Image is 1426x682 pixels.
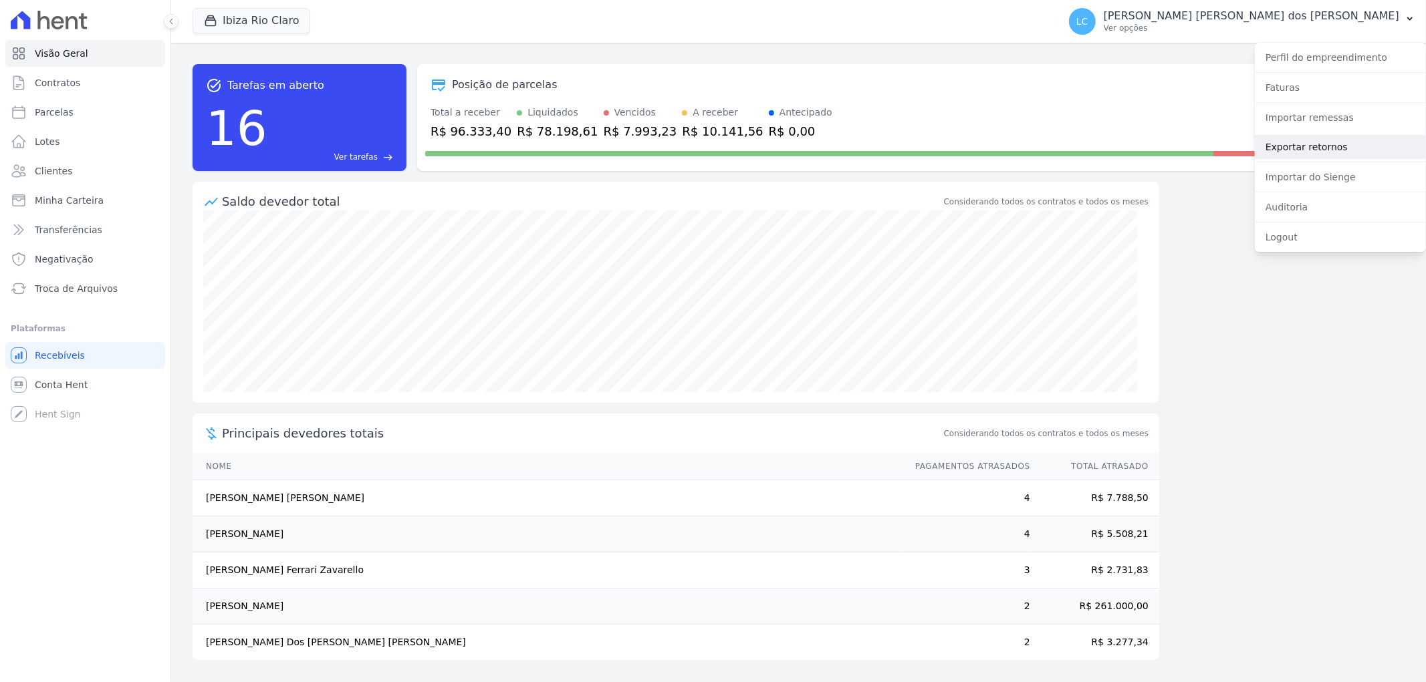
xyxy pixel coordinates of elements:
[35,194,104,207] span: Minha Carteira
[5,99,165,126] a: Parcelas
[604,122,677,140] div: R$ 7.993,23
[35,223,102,236] span: Transferências
[1104,23,1399,33] p: Ver opções
[35,252,94,266] span: Negativação
[1255,106,1426,130] a: Importar remessas
[1031,480,1159,516] td: R$ 7.788,50
[35,164,72,178] span: Clientes
[193,8,310,33] button: Ibiza Rio Claro
[431,106,511,120] div: Total a receber
[1255,45,1426,69] a: Perfil do empreendimento
[35,135,60,148] span: Lotes
[11,321,160,337] div: Plataformas
[1031,625,1159,661] td: R$ 3.277,34
[1031,552,1159,588] td: R$ 2.731,83
[35,106,74,119] span: Parcelas
[452,77,558,93] div: Posição de parcelas
[206,94,267,163] div: 16
[1031,588,1159,625] td: R$ 261.000,00
[5,342,165,369] a: Recebíveis
[903,552,1031,588] td: 3
[5,69,165,96] a: Contratos
[1058,3,1426,40] button: LC [PERSON_NAME] [PERSON_NAME] dos [PERSON_NAME] Ver opções
[1255,135,1426,159] a: Exportar retornos
[1031,453,1159,480] th: Total Atrasado
[431,122,511,140] div: R$ 96.333,40
[1031,516,1159,552] td: R$ 5.508,21
[682,122,763,140] div: R$ 10.141,56
[193,516,903,552] td: [PERSON_NAME]
[944,196,1149,208] div: Considerando todos os contratos e todos os meses
[193,552,903,588] td: [PERSON_NAME] Ferrari Zavarello
[1255,75,1426,100] a: Faturas
[614,106,656,120] div: Vencidos
[193,480,903,516] td: [PERSON_NAME] [PERSON_NAME]
[206,77,222,94] span: task_alt
[1104,9,1399,23] p: [PERSON_NAME] [PERSON_NAME] dos [PERSON_NAME]
[193,588,903,625] td: [PERSON_NAME]
[193,625,903,661] td: [PERSON_NAME] Dos [PERSON_NAME] [PERSON_NAME]
[1255,225,1426,249] a: Logout
[944,428,1149,440] span: Considerando todos os contratos e todos os meses
[517,122,598,140] div: R$ 78.198,61
[5,371,165,398] a: Conta Hent
[903,625,1031,661] td: 2
[35,76,80,90] span: Contratos
[1076,17,1088,26] span: LC
[227,77,324,94] span: Tarefas em aberto
[35,349,85,362] span: Recebíveis
[903,516,1031,552] td: 4
[5,187,165,214] a: Minha Carteira
[334,151,378,163] span: Ver tarefas
[903,588,1031,625] td: 2
[527,106,578,120] div: Liquidados
[5,128,165,155] a: Lotes
[780,106,832,120] div: Antecipado
[222,424,941,442] span: Principais devedores totais
[35,378,88,391] span: Conta Hent
[383,152,393,162] span: east
[1255,165,1426,189] a: Importar do Sienge
[903,480,1031,516] td: 4
[273,151,393,163] a: Ver tarefas east
[1255,195,1426,219] a: Auditoria
[222,192,941,210] div: Saldo devedor total
[5,216,165,243] a: Transferências
[5,158,165,184] a: Clientes
[903,453,1031,480] th: Pagamentos Atrasados
[769,122,832,140] div: R$ 0,00
[5,275,165,302] a: Troca de Arquivos
[193,453,903,480] th: Nome
[5,40,165,67] a: Visão Geral
[35,47,88,60] span: Visão Geral
[35,282,118,295] span: Troca de Arquivos
[693,106,738,120] div: A receber
[5,246,165,273] a: Negativação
